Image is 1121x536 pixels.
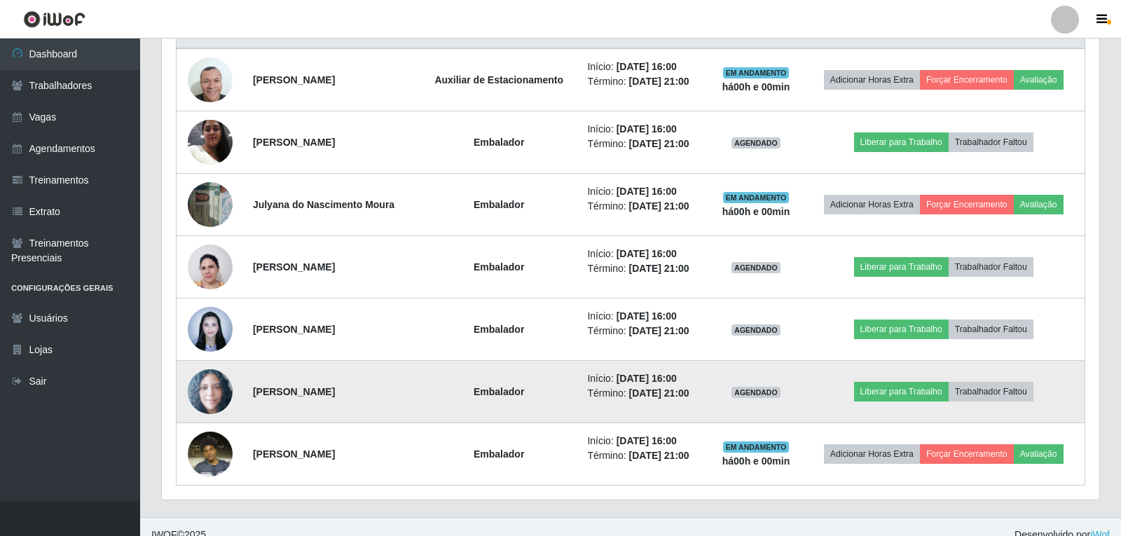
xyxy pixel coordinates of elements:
li: Início: [587,247,701,261]
li: Término: [587,386,701,401]
button: Trabalhador Faltou [949,132,1033,152]
time: [DATE] 21:00 [629,387,689,399]
strong: há 00 h e 00 min [722,206,790,217]
strong: Embalador [474,448,524,460]
button: Adicionar Horas Extra [824,195,920,214]
button: Trabalhador Faltou [949,382,1033,401]
button: Forçar Encerramento [920,195,1014,214]
span: AGENDADO [731,137,780,149]
img: 1752452635065.jpeg [188,174,233,234]
strong: [PERSON_NAME] [253,448,335,460]
time: [DATE] 21:00 [629,450,689,461]
button: Liberar para Trabalho [854,132,949,152]
time: [DATE] 21:00 [629,263,689,274]
time: [DATE] 16:00 [617,123,677,135]
strong: [PERSON_NAME] [253,386,335,397]
li: Término: [587,137,701,151]
button: Adicionar Horas Extra [824,70,920,90]
strong: há 00 h e 00 min [722,455,790,467]
li: Início: [587,309,701,324]
li: Término: [587,199,701,214]
button: Liberar para Trabalho [854,319,949,339]
li: Término: [587,448,701,463]
img: 1754349368188.jpeg [188,424,233,483]
time: [DATE] 16:00 [617,61,677,72]
li: Início: [587,122,701,137]
button: Liberar para Trabalho [854,382,949,401]
img: 1699491283737.jpeg [188,112,233,172]
button: Avaliação [1014,70,1064,90]
strong: Embalador [474,199,524,210]
li: Início: [587,371,701,386]
li: Término: [587,74,701,89]
span: AGENDADO [731,262,780,273]
img: 1733236843122.jpeg [188,237,233,297]
strong: Embalador [474,386,524,397]
span: EM ANDAMENTO [723,67,790,78]
span: EM ANDAMENTO [723,192,790,203]
time: [DATE] 16:00 [617,373,677,384]
button: Adicionar Horas Extra [824,444,920,464]
button: Liberar para Trabalho [854,257,949,277]
span: EM ANDAMENTO [723,441,790,453]
strong: [PERSON_NAME] [253,74,335,85]
li: Início: [587,434,701,448]
time: [DATE] 21:00 [629,325,689,336]
time: [DATE] 16:00 [617,435,677,446]
img: 1750437833456.jpeg [188,369,233,415]
button: Avaliação [1014,444,1064,464]
time: [DATE] 21:00 [629,200,689,212]
time: [DATE] 16:00 [617,310,677,322]
img: 1742846870859.jpeg [188,299,233,359]
strong: Embalador [474,137,524,148]
li: Término: [587,324,701,338]
time: [DATE] 21:00 [629,76,689,87]
time: [DATE] 21:00 [629,138,689,149]
span: AGENDADO [731,387,780,398]
span: AGENDADO [731,324,780,336]
button: Forçar Encerramento [920,444,1014,464]
li: Início: [587,60,701,74]
strong: [PERSON_NAME] [253,324,335,335]
li: Início: [587,184,701,199]
strong: Julyana do Nascimento Moura [253,199,394,210]
strong: Embalador [474,324,524,335]
strong: há 00 h e 00 min [722,81,790,92]
button: Trabalhador Faltou [949,319,1033,339]
li: Término: [587,261,701,276]
time: [DATE] 16:00 [617,186,677,197]
strong: Embalador [474,261,524,273]
strong: [PERSON_NAME] [253,261,335,273]
img: 1736167370317.jpeg [188,57,233,102]
button: Trabalhador Faltou [949,257,1033,277]
time: [DATE] 16:00 [617,248,677,259]
button: Forçar Encerramento [920,70,1014,90]
img: CoreUI Logo [23,11,85,28]
strong: [PERSON_NAME] [253,137,335,148]
strong: Auxiliar de Estacionamento [434,74,563,85]
button: Avaliação [1014,195,1064,214]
